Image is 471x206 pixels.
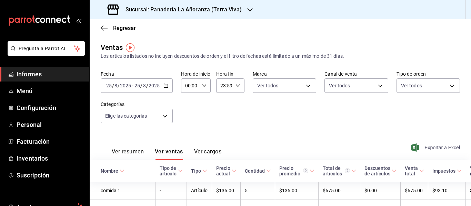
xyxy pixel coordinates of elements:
font: Artículo [191,188,208,194]
font: Marca [253,71,267,77]
font: $675.00 [405,188,423,194]
font: Descuentos de artículos [364,165,390,176]
span: Total de artículos [323,165,356,176]
font: / [118,83,120,88]
button: Exportar a Excel [413,143,460,152]
span: Venta total [405,165,424,176]
input: -- [114,83,118,88]
font: Nombre [101,168,118,174]
font: Ver todos [257,83,278,88]
font: 5 [245,188,248,194]
font: Los artículos listados no incluyen descuentos de orden y el filtro de fechas está limitado a un m... [101,53,344,59]
font: / [140,83,142,88]
input: ---- [148,83,160,88]
font: Tipo de artículo [160,165,177,176]
font: Tipo [191,168,201,174]
font: Venta total [405,165,418,176]
font: - [132,83,133,88]
div: pestañas de navegación [112,148,221,160]
span: Tipo [191,168,207,174]
font: Ver cargos [194,148,222,155]
font: / [112,83,114,88]
font: Tipo de orden [397,71,426,77]
font: Exportar a Excel [424,145,460,150]
img: Marcador de información sobre herramientas [126,43,134,52]
span: Nombre [101,168,124,174]
font: $93.10 [432,188,448,194]
font: Fecha [101,71,114,77]
button: Regresar [101,25,136,31]
font: Total de artículos [323,165,342,176]
font: Impuestos [432,168,455,174]
font: $135.00 [216,188,234,194]
font: Inventarios [17,155,48,162]
font: Informes [17,71,42,78]
span: Tipo de artículo [160,165,183,176]
font: Menú [17,87,33,95]
a: Pregunta a Parrot AI [5,50,85,57]
font: Ver todos [329,83,350,88]
svg: El total de artículos considera cambios de precios en los artículos así como costos adicionales p... [345,168,350,173]
font: Suscripción [17,172,49,179]
font: Precio actual [216,165,230,176]
span: Cantidad [245,168,271,174]
font: Configuración [17,104,56,111]
input: -- [143,83,146,88]
font: $135.00 [279,188,297,194]
font: Ver todos [401,83,422,88]
font: $0.00 [364,188,377,194]
font: Categorías [101,101,124,107]
span: Impuestos [432,168,462,174]
button: abrir_cajón_menú [76,18,81,23]
font: Elige las categorías [105,113,147,119]
font: Facturación [17,138,50,145]
input: -- [134,83,140,88]
font: - [160,188,161,194]
input: ---- [120,83,131,88]
font: Precio promedio [279,165,300,176]
font: Ver ventas [155,148,183,155]
svg: Precio promedio = Total artículos / cantidad [303,168,308,173]
font: Hora de inicio [181,71,211,77]
font: Pregunta a Parrot AI [19,46,66,51]
font: $675.00 [323,188,341,194]
font: Regresar [113,25,136,31]
font: Ver resumen [112,148,144,155]
font: Ventas [101,43,123,52]
font: Canal de venta [324,71,357,77]
font: / [146,83,148,88]
span: Precio actual [216,165,237,176]
font: Personal [17,121,42,128]
span: Descuentos de artículos [364,165,397,176]
font: Hora fin [216,71,234,77]
input: -- [106,83,112,88]
font: Cantidad [245,168,265,174]
span: Precio promedio [279,165,314,176]
button: Pregunta a Parrot AI [8,41,85,56]
font: Sucursal: Panadería La Añoranza (Terra Viva) [126,6,242,13]
font: comida 1 [101,188,120,194]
